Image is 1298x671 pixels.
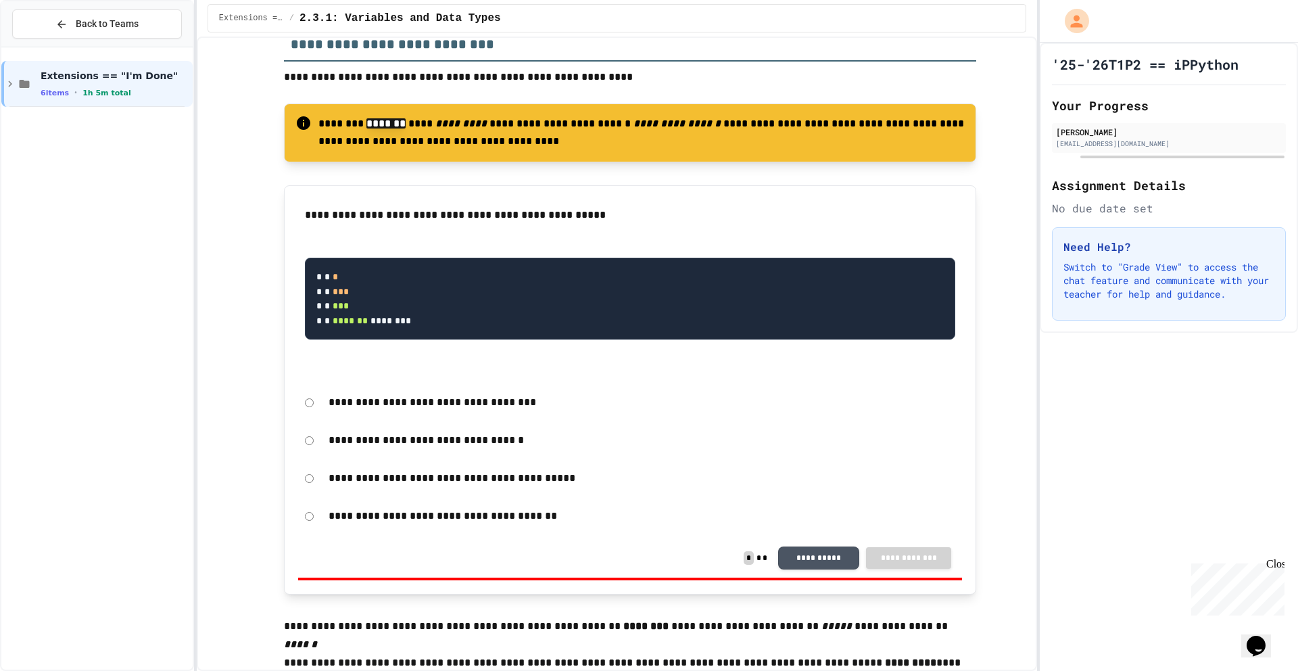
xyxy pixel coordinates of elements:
[41,70,190,82] span: Extensions == "I'm Done"
[1051,5,1092,37] div: My Account
[74,87,77,98] span: •
[1052,96,1286,115] h2: Your Progress
[41,89,69,97] span: 6 items
[1063,260,1274,301] p: Switch to "Grade View" to access the chat feature and communicate with your teacher for help and ...
[1063,239,1274,255] h3: Need Help?
[1052,176,1286,195] h2: Assignment Details
[1052,200,1286,216] div: No due date set
[289,13,294,24] span: /
[76,17,139,31] span: Back to Teams
[1241,617,1284,657] iframe: chat widget
[219,13,284,24] span: Extensions == "I'm Done"
[1052,55,1239,74] h1: '25-'26T1P2 == iPPython
[82,89,131,97] span: 1h 5m total
[5,5,93,86] div: Chat with us now!Close
[299,10,501,26] span: 2.3.1: Variables and Data Types
[1186,558,1284,616] iframe: chat widget
[1056,126,1282,138] div: [PERSON_NAME]
[1056,139,1282,149] div: [EMAIL_ADDRESS][DOMAIN_NAME]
